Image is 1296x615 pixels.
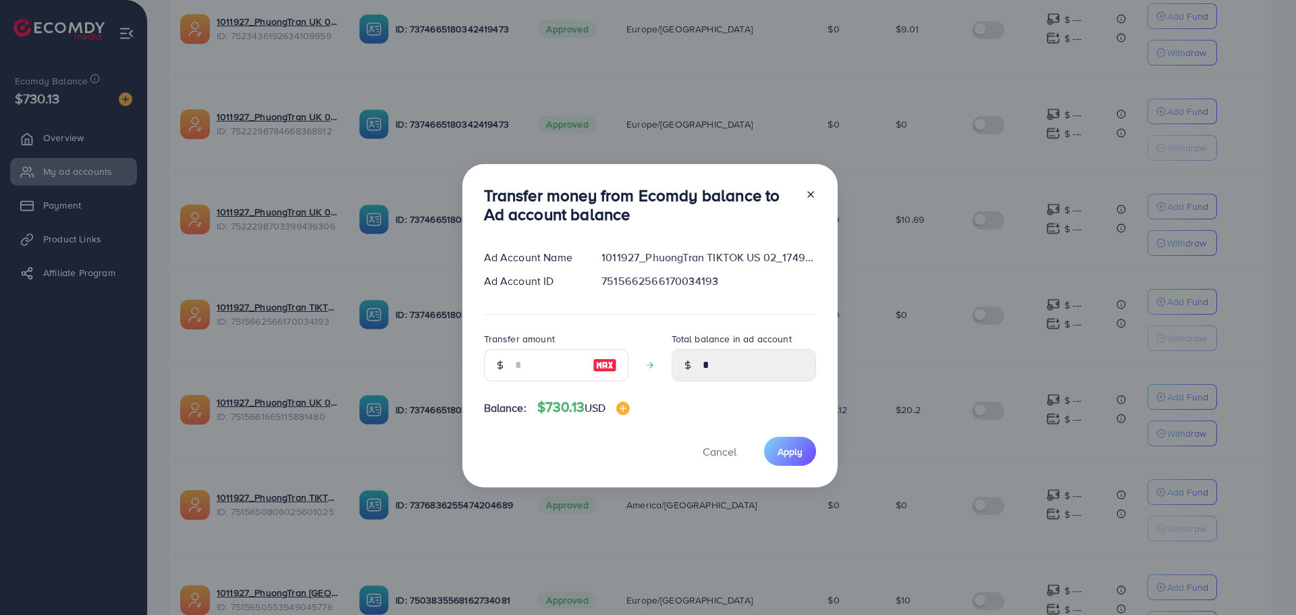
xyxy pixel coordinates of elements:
[672,332,792,346] label: Total balance in ad account
[616,402,630,415] img: image
[585,400,605,415] span: USD
[591,273,826,289] div: 7515662566170034193
[473,273,591,289] div: Ad Account ID
[473,250,591,265] div: Ad Account Name
[537,399,630,416] h4: $730.13
[591,250,826,265] div: 1011927_PhuongTran TIKTOK US 02_1749876563912
[703,444,736,459] span: Cancel
[764,437,816,466] button: Apply
[593,357,617,373] img: image
[1239,554,1286,605] iframe: Chat
[686,437,753,466] button: Cancel
[484,400,526,416] span: Balance:
[484,332,555,346] label: Transfer amount
[484,186,794,225] h3: Transfer money from Ecomdy balance to Ad account balance
[778,445,803,458] span: Apply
